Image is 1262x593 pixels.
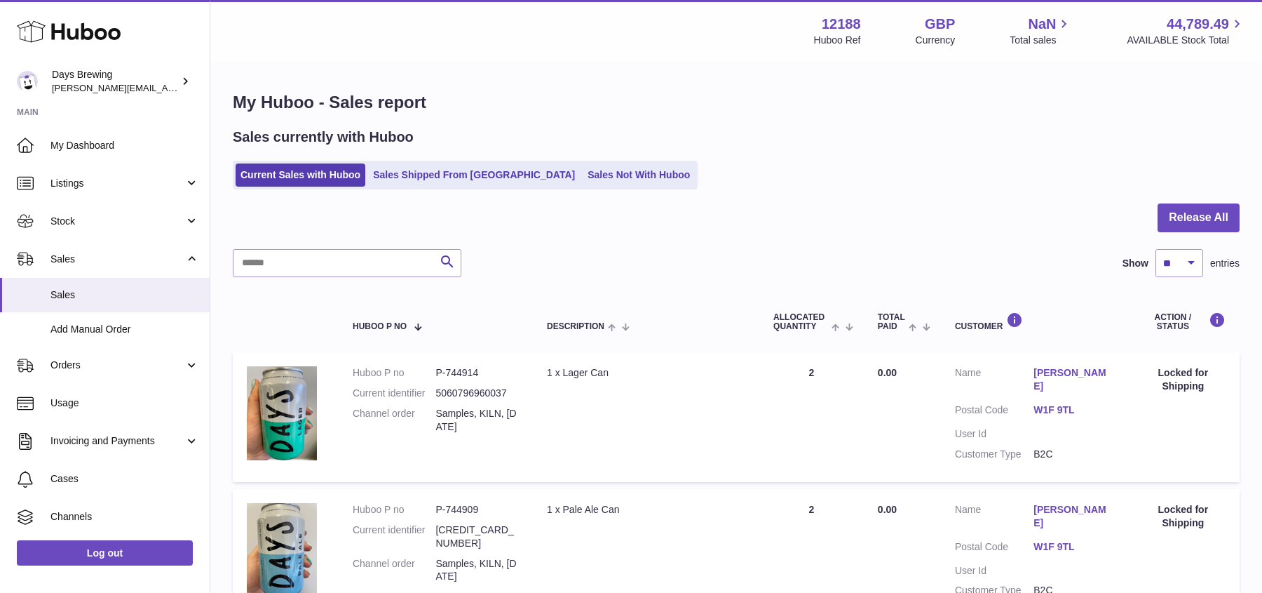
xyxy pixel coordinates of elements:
[435,524,519,550] dd: [CREDIT_CARD_NUMBER]
[435,387,519,400] dd: 5060796960037
[955,404,1033,420] dt: Postal Code
[1141,366,1226,393] div: Locked for Shipping
[353,407,436,434] dt: Channel order
[955,448,1033,461] dt: Customer Type
[17,71,38,92] img: greg@daysbrewing.com
[1010,34,1072,47] span: Total sales
[353,557,436,584] dt: Channel order
[1028,15,1056,34] span: NaN
[353,503,436,517] dt: Huboo P no
[353,322,407,331] span: Huboo P no
[435,557,519,584] dd: Samples, KILN, [DATE]
[822,15,861,34] strong: 12188
[925,15,955,34] strong: GBP
[1122,257,1148,270] label: Show
[368,164,580,187] a: Sales Shipped From [GEOGRAPHIC_DATA]
[1033,540,1112,554] a: W1F 9TL
[353,366,436,380] dt: Huboo P no
[50,139,199,152] span: My Dashboard
[52,82,281,93] span: [PERSON_NAME][EMAIL_ADDRESS][DOMAIN_NAME]
[1167,15,1229,34] span: 44,789.49
[547,503,745,517] div: 1 x Pale Ale Can
[50,288,199,302] span: Sales
[955,540,1033,557] dt: Postal Code
[878,504,897,515] span: 0.00
[1141,503,1226,530] div: Locked for Shipping
[814,34,861,47] div: Huboo Ref
[435,503,519,517] dd: P-744909
[247,366,317,460] img: 121881680514645.jpg
[955,366,1033,397] dt: Name
[353,387,436,400] dt: Current identifier
[50,253,184,266] span: Sales
[1141,312,1226,331] div: Action / Status
[50,434,184,448] span: Invoicing and Payments
[955,564,1033,578] dt: User Id
[435,407,519,434] dd: Samples, KILN, [DATE]
[1033,366,1112,393] a: [PERSON_NAME]
[955,312,1113,331] div: Customer
[233,128,414,147] h2: Sales currently with Huboo
[1127,34,1245,47] span: AVAILABLE Stock Total
[17,540,193,566] a: Log out
[233,91,1240,114] h1: My Huboo - Sales report
[52,68,178,95] div: Days Brewing
[50,472,199,486] span: Cases
[878,313,905,331] span: Total paid
[50,323,199,336] span: Add Manual Order
[50,397,199,410] span: Usage
[50,359,184,372] span: Orders
[547,366,745,380] div: 1 x Lager Can
[1033,503,1112,530] a: [PERSON_NAME]
[1033,448,1112,461] dd: B2C
[583,164,695,187] a: Sales Not With Huboo
[1158,204,1240,232] button: Release All
[236,164,365,187] a: Current Sales with Huboo
[547,322,604,331] span: Description
[1010,15,1072,47] a: NaN Total sales
[50,177,184,190] span: Listings
[878,367,897,378] span: 0.00
[1033,404,1112,417] a: W1F 9TL
[1127,15,1245,47] a: 44,789.49 AVAILABLE Stock Total
[773,313,827,331] span: ALLOCATED Quantity
[916,34,956,47] div: Currency
[955,503,1033,533] dt: Name
[353,524,436,550] dt: Current identifier
[50,215,184,228] span: Stock
[1210,257,1240,270] span: entries
[759,352,864,481] td: 2
[435,366,519,380] dd: P-744914
[50,510,199,524] span: Channels
[955,427,1033,441] dt: User Id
